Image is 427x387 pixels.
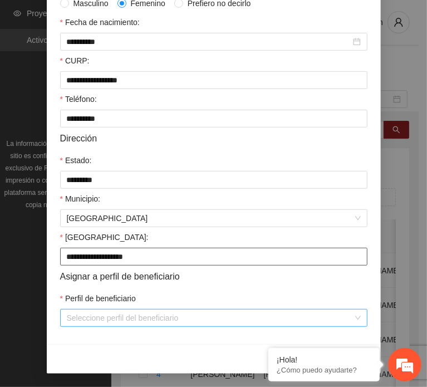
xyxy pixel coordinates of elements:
input: Estado: [60,171,367,189]
textarea: Escriba su mensaje y pulse “Intro” [6,264,212,303]
input: Teléfono: [60,110,367,128]
div: Minimizar ventana de chat en vivo [183,6,209,32]
span: Estamos en línea. [65,129,154,241]
label: Perfil de beneficiario [60,292,136,305]
label: Municipio: [60,193,100,205]
span: Chihuahua [67,210,361,227]
span: Dirección [60,131,97,145]
label: Colonia: [60,231,149,243]
input: Fecha de nacimiento: [67,36,351,48]
label: Fecha de nacimiento: [60,16,140,28]
label: Estado: [60,154,92,166]
p: ¿Cómo puedo ayudarte? [277,366,371,374]
input: CURP: [60,71,367,89]
div: ¡Hola! [277,355,371,364]
div: Chatee con nosotros ahora [58,57,187,71]
label: Teléfono: [60,93,97,105]
input: Perfil de beneficiario [67,310,353,326]
input: Colonia: [60,248,367,266]
label: CURP: [60,55,90,67]
span: Asignar a perfil de beneficiario [60,270,180,283]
